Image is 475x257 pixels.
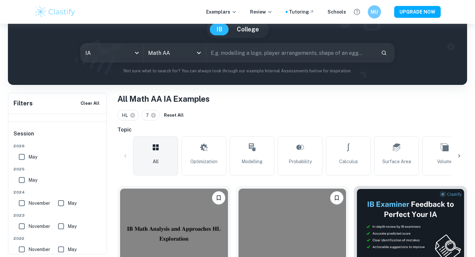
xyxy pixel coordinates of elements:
h6: Filters [14,99,33,108]
button: College [230,23,266,35]
h1: All Math AA IA Examples [117,93,467,105]
span: 2024 [14,189,102,195]
h6: Session [14,130,102,143]
span: 2023 [14,212,102,218]
button: MU [368,5,381,18]
span: 2025 [14,166,102,172]
button: UPGRADE NOW [394,6,441,18]
span: May [28,176,37,184]
button: Bookmark [330,191,343,204]
span: 7 [146,112,152,119]
span: Optimization [190,158,217,165]
a: Schools [328,8,346,16]
p: Review [250,8,272,16]
button: IB [210,23,229,35]
button: Reset All [162,110,185,120]
button: Search [378,47,390,58]
span: 2022 [14,236,102,241]
span: All [153,158,159,165]
img: Clastify logo [34,5,76,18]
button: Open [194,48,204,57]
span: May [28,153,37,161]
span: HL [122,112,131,119]
span: Modelling [241,158,263,165]
span: November [28,223,50,230]
span: May [68,223,77,230]
span: November [28,200,50,207]
span: Probability [289,158,312,165]
input: E.g. modelling a logo, player arrangements, shape of an egg... [206,44,376,62]
p: Exemplars [206,8,237,16]
span: 2026 [14,143,102,149]
span: Surface Area [382,158,411,165]
a: Tutoring [289,8,314,16]
button: Bookmark [212,191,225,204]
button: Clear All [79,98,101,108]
p: Not sure what to search for? You can always look through our example Internal Assessments below f... [13,68,462,74]
div: HL [117,110,139,121]
span: Calculus [339,158,358,165]
h6: Topic [117,126,467,134]
span: Volume [437,158,453,165]
h6: MU [371,8,378,16]
button: Help and Feedback [351,6,363,18]
div: IA [81,44,143,62]
span: May [68,200,77,207]
div: 7 [142,110,160,121]
span: May [68,246,77,253]
span: November [28,246,50,253]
